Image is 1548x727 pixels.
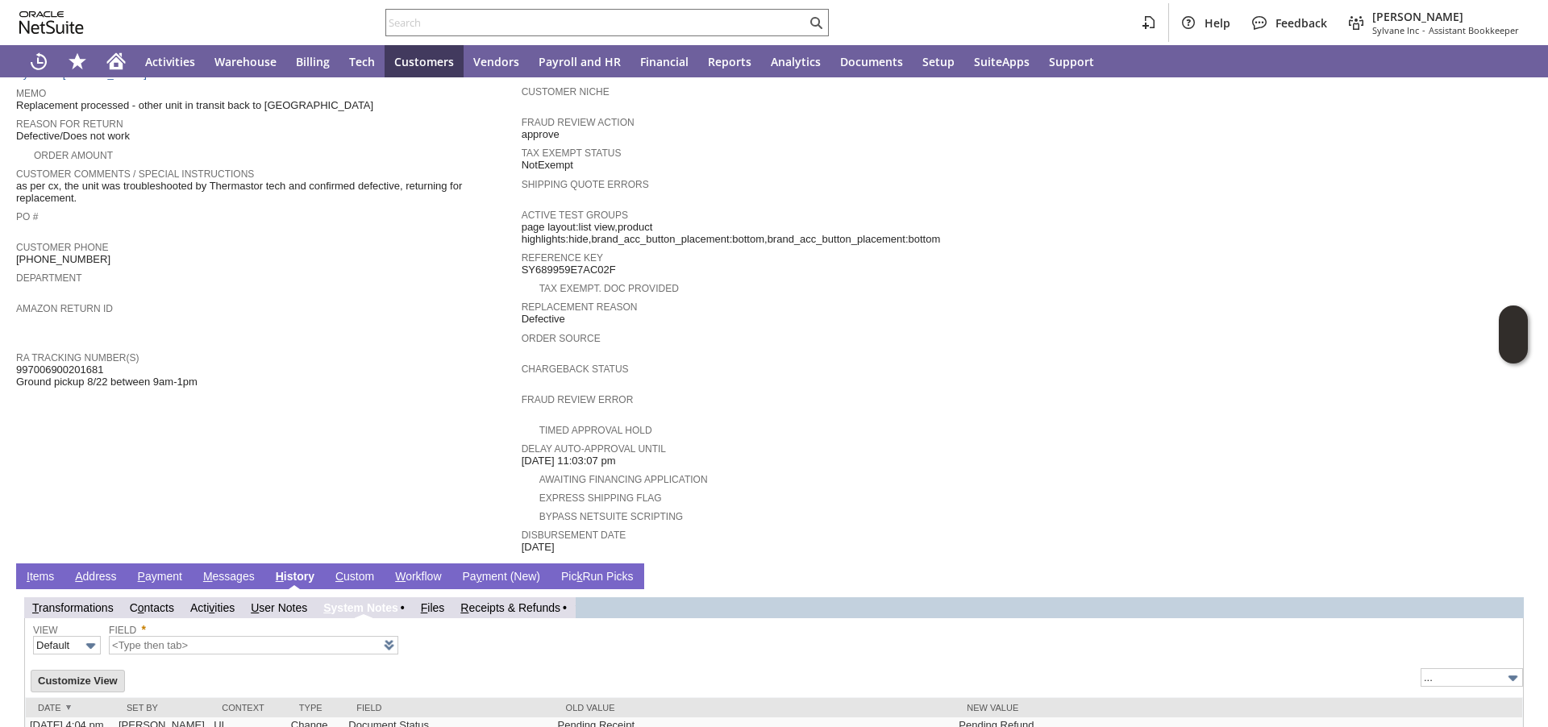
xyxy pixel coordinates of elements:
input: <Type then tab> [109,636,398,654]
a: Activities [135,45,205,77]
a: View [33,625,58,636]
a: RA Tracking Number(s) [16,352,139,363]
a: Payroll and HR [529,45,630,77]
div: Shortcuts [58,45,97,77]
a: Disbursement Date [522,530,626,541]
a: Chargeback Status [522,363,629,375]
a: Order Amount [34,150,113,161]
a: Billing [286,45,339,77]
a: Custom [331,570,378,585]
span: Financial [640,54,689,69]
span: y [476,570,482,583]
a: Department [16,272,82,284]
input: Customize View [31,671,124,692]
span: SuiteApps [974,54,1030,69]
span: Payroll and HR [539,54,621,69]
span: v [209,601,214,614]
span: [PHONE_NUMBER] [16,253,110,266]
a: Active Test Groups [522,210,628,221]
a: Express Shipping Flag [539,492,662,504]
a: Tax Exempt Status [522,147,622,159]
a: Transformations [32,601,114,614]
span: SY689959E7AC02F [522,264,616,276]
iframe: Click here to launch Oracle Guided Learning Help Panel [1499,305,1528,363]
span: k [576,570,582,583]
div: Date [38,703,102,712]
a: Payment (New) [459,570,544,585]
span: [PERSON_NAME] [1372,9,1519,24]
span: Warehouse [214,54,277,69]
a: Documents [830,45,913,77]
svg: logo [19,11,84,34]
a: Warehouse [205,45,286,77]
a: Amazon Return ID [16,303,113,314]
span: Reports [708,54,751,69]
span: H [276,570,284,583]
span: Assistant Bookkeeper [1429,24,1519,36]
span: page layout:list view,product highlights:hide,brand_acc_button_placement:bottom,brand_acc_button_... [522,221,1019,246]
a: Customer Niche [522,86,610,98]
a: Contacts [130,601,174,614]
a: PO # [16,211,38,222]
span: U [251,601,259,614]
img: More Options [81,637,100,655]
span: P [138,570,145,583]
a: Timed Approval Hold [539,425,652,436]
a: Fraud Review Action [522,117,635,128]
a: Fraud Review Error [522,394,634,405]
span: Defective/Does not work [16,130,130,143]
span: NotExempt [522,159,573,172]
a: History [272,570,318,585]
a: Analytics [761,45,830,77]
span: R [460,601,468,614]
span: F [421,601,428,614]
span: o [138,601,144,614]
span: Billing [296,54,330,69]
svg: Recent Records [29,52,48,71]
img: More Options [1504,669,1522,688]
a: Tax Exempt. Doc Provided [539,283,679,294]
div: Field [356,703,541,712]
a: Messages [199,570,259,585]
span: Customers [394,54,454,69]
a: Order Source [522,333,601,344]
input: Search [386,13,806,32]
span: T [32,601,39,614]
a: Field [109,625,136,636]
svg: Shortcuts [68,52,87,71]
a: Recent Records [19,45,58,77]
a: Home [97,45,135,77]
a: Customers [385,45,464,77]
div: Type [299,703,333,712]
span: W [395,570,406,583]
a: Reports [698,45,761,77]
a: System Notes [323,601,398,614]
span: Replacement processed - other unit in transit back to [GEOGRAPHIC_DATA] [16,99,373,112]
span: Activities [145,54,195,69]
a: Files [421,601,445,614]
span: - [1422,24,1425,36]
span: as per cx, the unit was troubleshooted by Thermastor tech and confirmed defective, returning for ... [16,180,514,205]
span: Defective [522,313,565,326]
a: Receipts & Refunds [460,601,560,614]
a: Reason For Return [16,118,123,130]
span: 997006900201681 Ground pickup 8/22 between 9am-1pm [16,363,198,388]
span: Tech [349,54,375,69]
span: Vendors [473,54,519,69]
span: [DATE] [522,541,555,554]
a: Financial [630,45,698,77]
a: Unrolled view on [1503,567,1522,586]
a: Address [71,570,120,585]
span: Setup [922,54,955,69]
a: Memo [16,88,46,99]
span: S [323,601,331,614]
span: approve [522,128,560,141]
span: I [27,570,30,583]
span: C [335,570,343,583]
a: Items [23,570,58,585]
span: Analytics [771,54,821,69]
a: User Notes [251,601,307,614]
a: Tech [339,45,385,77]
a: Awaiting Financing Application [539,474,708,485]
input: Default [33,636,101,654]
